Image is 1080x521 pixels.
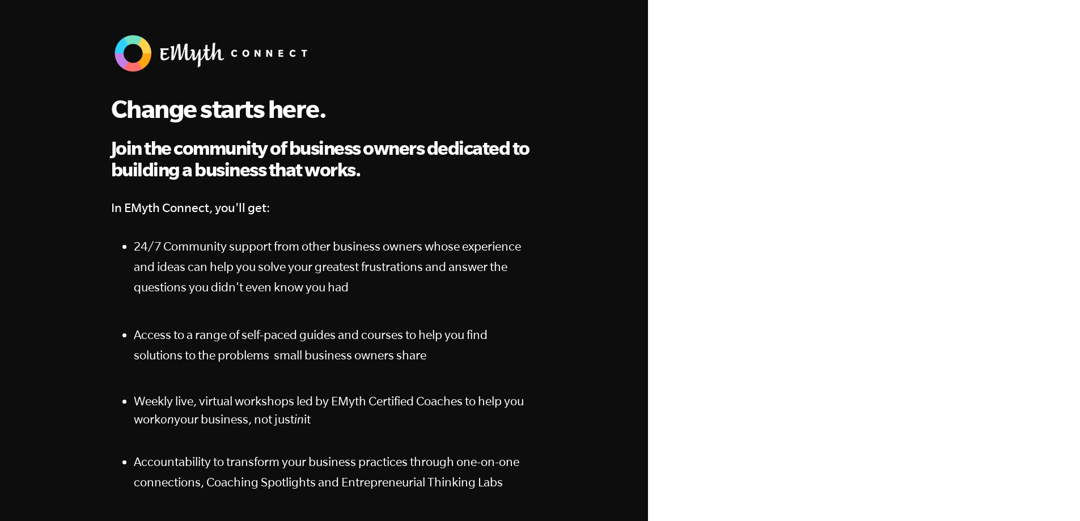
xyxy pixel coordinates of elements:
[111,197,537,218] h4: In EMyth Connect, you'll get:
[304,412,311,426] span: it
[111,94,537,124] h1: Change starts here.
[134,455,519,489] span: Accountability to transform your business practices through one-on-one connections, Coaching Spot...
[134,394,524,426] span: Weekly live, virtual workshops led by EMyth Certified Coaches to help you work
[134,328,488,362] span: Access to a range of self-paced guides and courses to help you find solutions to the problems sma...
[111,32,315,75] img: EMyth Connect Banner w White Text
[134,236,537,297] p: 24/7 Community support from other business owners whose experience and ideas can help you solve y...
[294,412,304,426] em: in
[174,412,294,426] span: your business, not just
[111,137,537,181] h2: Join the community of business owners dedicated to building a business that works.
[1023,467,1080,521] iframe: Chat Widget
[160,412,174,426] em: on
